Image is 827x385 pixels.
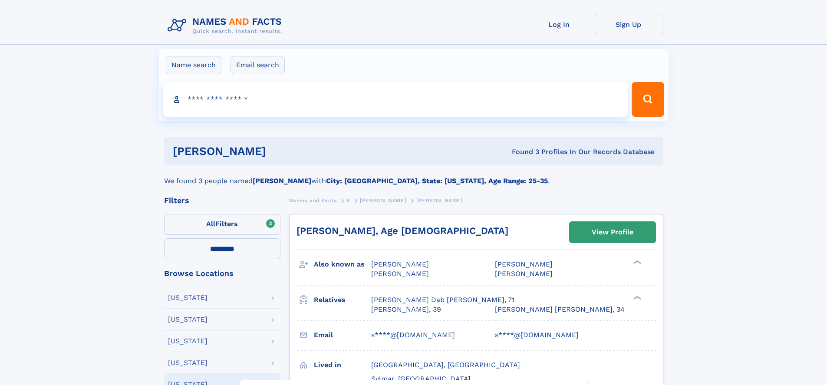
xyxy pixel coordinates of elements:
[495,270,553,278] span: [PERSON_NAME]
[371,375,471,383] span: Sylmar, [GEOGRAPHIC_DATA]
[631,295,642,300] div: ❯
[314,328,371,342] h3: Email
[326,177,548,185] b: City: [GEOGRAPHIC_DATA], State: [US_STATE], Age Range: 25-35
[524,14,594,35] a: Log In
[495,260,553,268] span: [PERSON_NAME]
[314,257,371,272] h3: Also known as
[371,260,429,268] span: [PERSON_NAME]
[346,197,350,204] span: R
[206,220,215,228] span: All
[592,222,633,242] div: View Profile
[253,177,311,185] b: [PERSON_NAME]
[231,56,285,74] label: Email search
[389,147,655,157] div: Found 3 Profiles In Our Records Database
[164,14,289,37] img: Logo Names and Facts
[416,197,463,204] span: [PERSON_NAME]
[166,56,221,74] label: Name search
[297,225,508,236] a: [PERSON_NAME], Age [DEMOGRAPHIC_DATA]
[164,214,280,235] label: Filters
[371,295,514,305] a: [PERSON_NAME] Dab [PERSON_NAME], 71
[360,197,406,204] span: [PERSON_NAME]
[164,270,280,277] div: Browse Locations
[164,197,280,204] div: Filters
[168,359,208,366] div: [US_STATE]
[168,338,208,345] div: [US_STATE]
[168,316,208,323] div: [US_STATE]
[371,305,441,314] a: [PERSON_NAME], 39
[371,270,429,278] span: [PERSON_NAME]
[168,294,208,301] div: [US_STATE]
[163,82,628,117] input: search input
[631,260,642,265] div: ❯
[632,82,664,117] button: Search Button
[371,361,520,369] span: [GEOGRAPHIC_DATA], [GEOGRAPHIC_DATA]
[173,146,389,157] h1: [PERSON_NAME]
[314,358,371,372] h3: Lived in
[360,195,406,206] a: [PERSON_NAME]
[594,14,663,35] a: Sign Up
[495,305,625,314] a: [PERSON_NAME] [PERSON_NAME], 34
[314,293,371,307] h3: Relatives
[164,165,663,186] div: We found 3 people named with .
[570,222,656,243] a: View Profile
[289,195,337,206] a: Names and Facts
[346,195,350,206] a: R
